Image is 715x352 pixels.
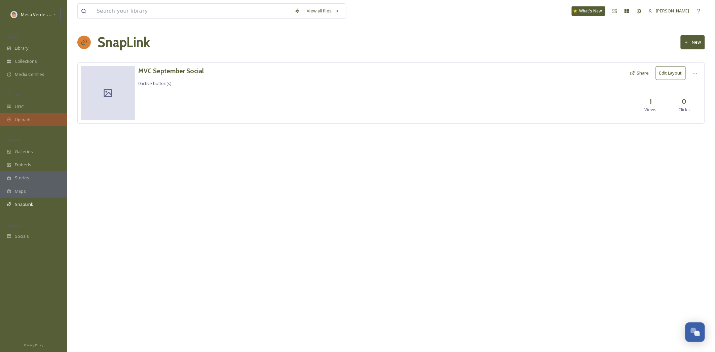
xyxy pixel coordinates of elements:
[679,106,690,113] span: Clicks
[15,233,29,239] span: Socials
[682,97,687,106] h3: 0
[24,341,43,349] a: Privacy Policy
[656,8,689,14] span: [PERSON_NAME]
[627,67,652,80] button: Share
[98,32,150,52] h1: SnapLink
[24,343,43,347] span: Privacy Policy
[303,4,343,17] a: View all files
[21,11,62,17] span: Mesa Verde Country
[7,223,20,228] span: SOCIALS
[93,4,291,18] input: Search your library
[572,6,605,16] a: What's New
[650,97,652,106] h3: 1
[15,71,44,78] span: Media Centres
[138,66,204,76] a: MVC September Social
[15,148,33,155] span: Galleries
[656,66,689,80] a: Edit Layout
[681,35,705,49] button: New
[138,80,171,86] span: 0 active button(s)
[15,162,31,168] span: Embeds
[685,322,705,342] button: Open Chat
[11,11,17,18] img: MVC%20SnapSea%20logo%20%281%29.png
[15,175,29,181] span: Stories
[7,35,18,40] span: MEDIA
[15,188,26,194] span: Maps
[15,117,32,123] span: Uploads
[656,66,686,80] button: Edit Layout
[7,138,22,143] span: WIDGETS
[15,58,37,64] span: Collections
[15,201,33,208] span: SnapLink
[7,93,21,98] span: COLLECT
[15,103,24,110] span: UGC
[645,4,693,17] a: [PERSON_NAME]
[15,45,28,51] span: Library
[645,106,657,113] span: Views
